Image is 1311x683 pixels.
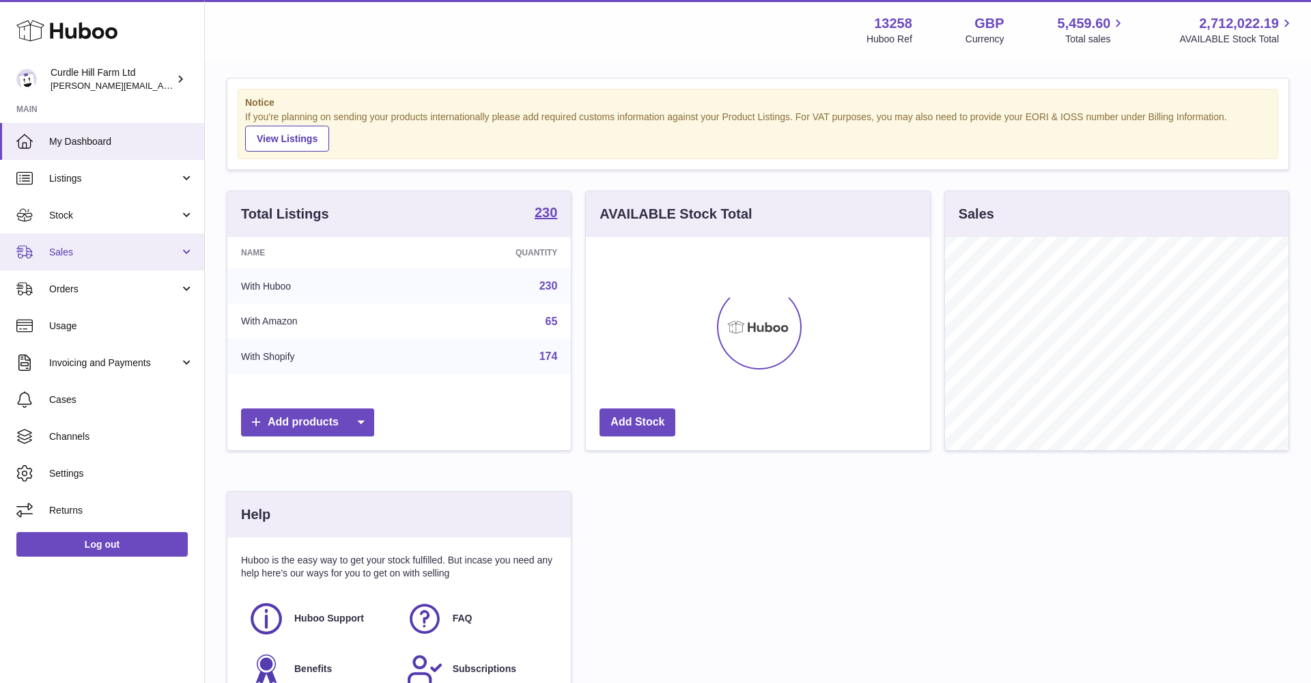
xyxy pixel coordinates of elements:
span: Listings [49,172,180,185]
span: My Dashboard [49,135,194,148]
img: charlotte@diddlysquatfarmshop.com [16,69,37,89]
a: FAQ [406,600,551,637]
th: Name [227,237,415,268]
strong: 13258 [874,14,912,33]
a: 174 [539,350,558,362]
th: Quantity [415,237,571,268]
div: Curdle Hill Farm Ltd [51,66,173,92]
a: Huboo Support [248,600,393,637]
h3: Help [241,505,270,524]
span: [PERSON_NAME][EMAIL_ADDRESS][DOMAIN_NAME] [51,80,274,91]
span: Total sales [1065,33,1126,46]
span: Benefits [294,663,332,675]
h3: Total Listings [241,205,329,223]
div: Huboo Ref [866,33,912,46]
td: With Huboo [227,268,415,304]
a: 230 [535,206,557,222]
a: View Listings [245,126,329,152]
strong: Notice [245,96,1271,109]
strong: GBP [974,14,1004,33]
p: Huboo is the easy way to get your stock fulfilled. But incase you need any help here's our ways f... [241,554,557,580]
span: Channels [49,430,194,443]
span: Cases [49,393,194,406]
a: Add Stock [600,408,675,436]
h3: AVAILABLE Stock Total [600,205,752,223]
span: Subscriptions [453,663,516,675]
span: Settings [49,467,194,480]
a: Log out [16,532,188,557]
strong: 230 [535,206,557,219]
a: 65 [546,316,558,327]
span: Usage [49,320,194,333]
a: 230 [539,280,558,292]
span: Returns [49,504,194,517]
div: If you're planning on sending your products internationally please add required customs informati... [245,111,1271,152]
a: 2,712,022.19 AVAILABLE Stock Total [1179,14,1295,46]
a: 5,459.60 Total sales [1058,14,1127,46]
td: With Shopify [227,339,415,374]
span: FAQ [453,612,473,625]
span: AVAILABLE Stock Total [1179,33,1295,46]
div: Currency [965,33,1004,46]
a: Add products [241,408,374,436]
td: With Amazon [227,304,415,339]
h3: Sales [959,205,994,223]
span: Invoicing and Payments [49,357,180,370]
span: 5,459.60 [1058,14,1111,33]
span: Stock [49,209,180,222]
span: Huboo Support [294,612,364,625]
span: 2,712,022.19 [1199,14,1279,33]
span: Sales [49,246,180,259]
span: Orders [49,283,180,296]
